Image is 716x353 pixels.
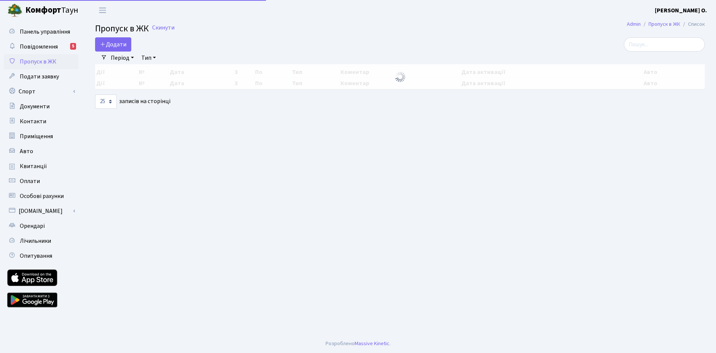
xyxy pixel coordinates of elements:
[20,147,33,155] span: Авто
[20,252,52,260] span: Опитування
[7,3,22,18] img: logo.png
[20,237,51,245] span: Лічильники
[93,4,112,16] button: Переключити навігацію
[355,340,389,347] a: Massive Kinetic
[95,37,131,52] a: Додати
[4,69,78,84] a: Подати заявку
[4,129,78,144] a: Приміщення
[20,177,40,185] span: Оплати
[20,28,70,36] span: Панель управління
[616,16,716,32] nav: breadcrumb
[4,174,78,189] a: Оплати
[20,162,47,170] span: Квитанції
[20,72,59,81] span: Подати заявку
[4,233,78,248] a: Лічильники
[25,4,61,16] b: Комфорт
[4,24,78,39] a: Панель управління
[70,43,76,50] div: 5
[4,189,78,204] a: Особові рахунки
[4,144,78,159] a: Авто
[4,219,78,233] a: Орендарі
[4,99,78,114] a: Документи
[20,102,50,111] span: Документи
[95,95,117,109] select: записів на сторінці
[100,40,126,49] span: Додати
[624,37,705,52] input: Пошук...
[655,6,707,15] a: [PERSON_NAME] О.
[20,43,58,51] span: Повідомлення
[4,84,78,99] a: Спорт
[627,20,641,28] a: Admin
[649,20,680,28] a: Пропуск в ЖК
[4,204,78,219] a: [DOMAIN_NAME]
[4,248,78,263] a: Опитування
[20,192,64,200] span: Особові рахунки
[20,117,46,126] span: Контакти
[138,52,159,64] a: Тип
[4,39,78,54] a: Повідомлення5
[20,132,53,140] span: Приміщення
[20,222,45,230] span: Орендарі
[95,22,149,35] span: Пропуск в ЖК
[4,159,78,174] a: Квитанції
[95,95,170,109] label: записів на сторінці
[326,340,390,348] div: Розроблено .
[680,20,705,28] li: Список
[4,54,78,69] a: Пропуск в ЖК
[394,71,406,83] img: Обробка...
[20,58,56,66] span: Пропуск в ЖК
[152,24,175,31] a: Скинути
[108,52,137,64] a: Період
[4,114,78,129] a: Контакти
[25,4,78,17] span: Таун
